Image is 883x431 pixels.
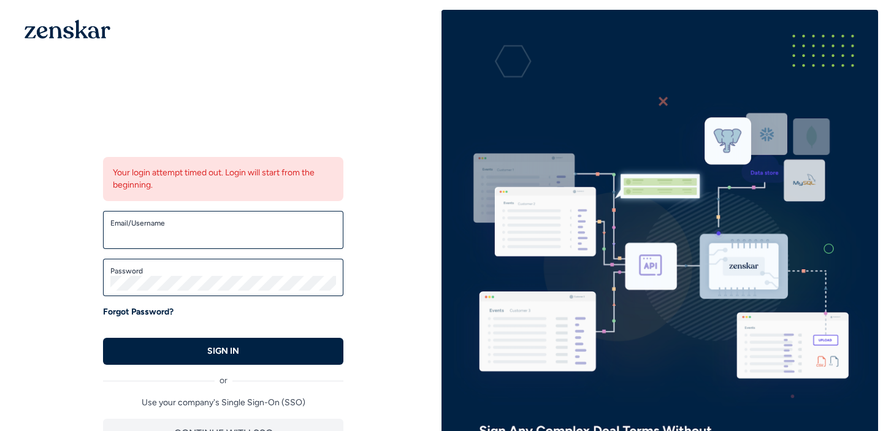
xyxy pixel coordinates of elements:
[103,306,174,318] a: Forgot Password?
[103,397,343,409] p: Use your company's Single Sign-On (SSO)
[103,365,343,387] div: or
[207,345,239,357] p: SIGN IN
[25,20,110,39] img: 1OGAJ2xQqyY4LXKgY66KYq0eOWRCkrZdAb3gUhuVAqdWPZE9SRJmCz+oDMSn4zDLXe31Ii730ItAGKgCKgCCgCikA4Av8PJUP...
[110,218,336,228] label: Email/Username
[110,266,336,276] label: Password
[103,338,343,365] button: SIGN IN
[103,157,343,201] div: Your login attempt timed out. Login will start from the beginning.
